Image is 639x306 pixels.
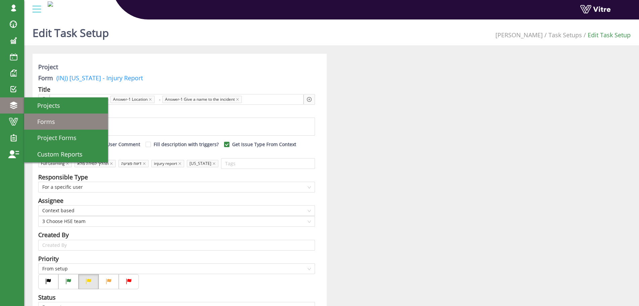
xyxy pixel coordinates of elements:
[24,146,108,162] a: Custom Reports
[53,74,143,82] a: (INJ) [US_STATE] - Injury Report
[236,98,239,101] span: close
[42,264,311,274] span: From setup
[307,97,312,102] span: plus-circle
[229,141,299,147] span: Get Issue Type From Context
[38,62,58,72] label: Project
[38,160,72,167] span: Full Learning
[38,172,88,182] div: Responsible Type
[38,230,69,239] div: Created By
[157,96,162,103] span: -
[24,114,108,130] a: Forms
[48,1,53,7] img: a5b1377f-0224-4781-a1bb-d04eb42a2f7a.jpg
[38,85,50,94] div: Title
[42,206,311,216] span: Context based
[33,17,109,45] h1: Edit Task Setup
[42,216,311,226] span: 3 Choose HSE team
[110,96,155,103] span: Answer-1 Location
[38,254,59,263] div: Priority
[162,96,242,103] span: Answer-1 Give a name to the incident
[29,134,76,142] span: Project Forms
[24,130,108,146] a: Project Forms
[178,162,181,165] span: close
[55,96,110,103] span: Full learning required -
[495,31,543,39] a: [PERSON_NAME]
[151,160,184,167] span: injury report
[38,73,53,83] label: Form
[143,162,146,165] span: close
[29,101,60,110] span: Projects
[151,141,221,147] span: Fill description with triggers?
[29,118,55,126] span: Forms
[38,293,56,302] div: Status
[38,196,63,205] div: Assignee
[110,162,113,165] span: close
[212,162,216,165] span: close
[187,160,218,167] span: [US_STATE]
[29,150,83,158] span: Custom Reports
[149,98,152,101] span: close
[582,30,631,40] li: Edit Task Setup
[66,162,69,165] span: close
[548,31,582,39] a: Task Setups
[118,160,149,167] span: דיווח פציעה
[42,182,311,192] span: For a specific user
[74,160,116,167] span: תהליך למידה מלא
[24,97,108,114] a: Projects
